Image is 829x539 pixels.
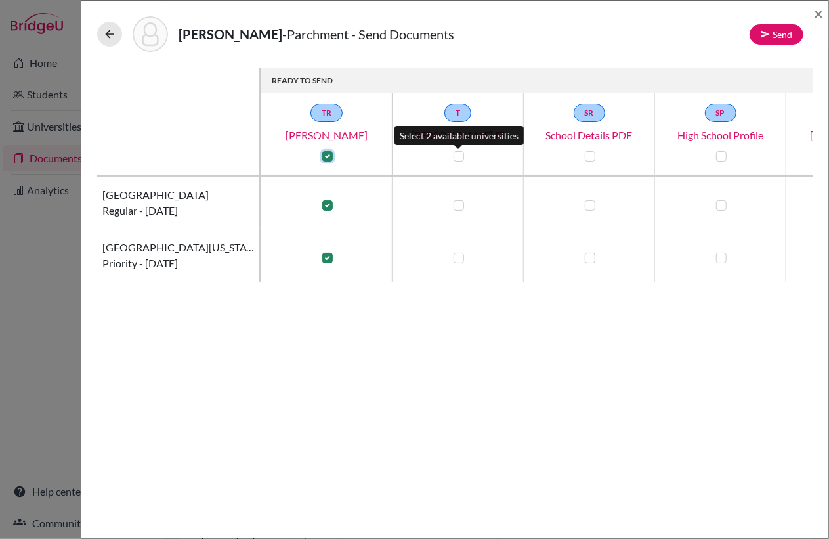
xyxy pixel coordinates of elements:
[393,127,524,143] a: [PERSON_NAME] IT
[444,104,471,122] a: T
[102,187,209,203] span: [GEOGRAPHIC_DATA]
[282,26,454,42] span: - Parchment - Send Documents
[750,24,803,45] button: Send
[814,6,823,22] button: Close
[705,104,736,122] a: SP
[102,203,178,219] span: Regular - [DATE]
[394,126,524,145] div: Select 2 available universities
[179,26,282,42] strong: [PERSON_NAME]
[310,104,343,122] a: TR
[102,255,178,271] span: Priority - [DATE]
[814,4,823,23] span: ×
[524,127,655,143] a: School Details PDF
[102,240,254,255] span: [GEOGRAPHIC_DATA][US_STATE]
[655,127,786,143] a: High School Profile
[574,104,605,122] a: SR
[261,127,393,143] a: [PERSON_NAME]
